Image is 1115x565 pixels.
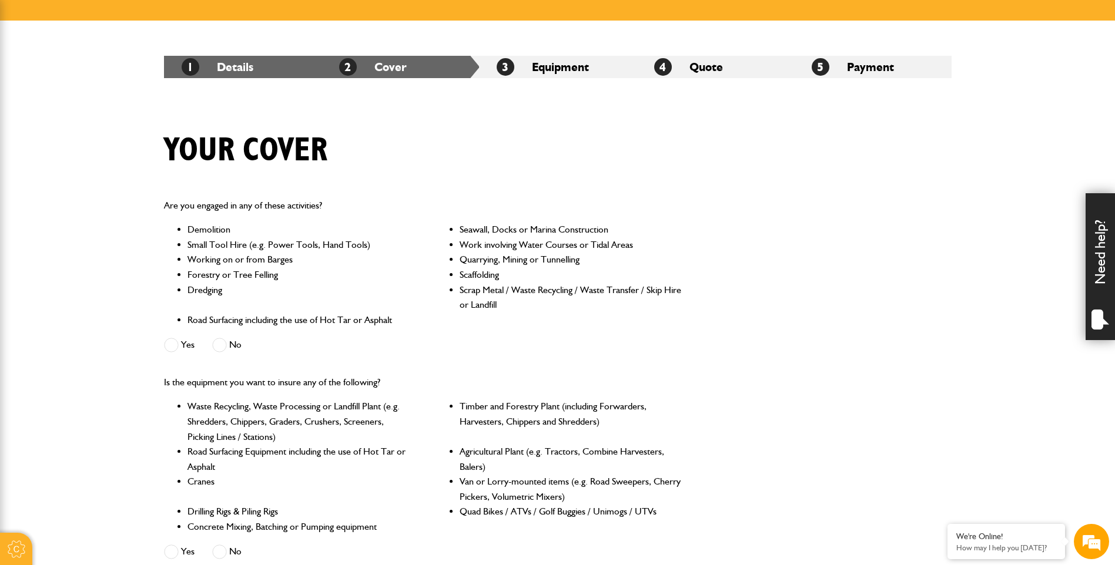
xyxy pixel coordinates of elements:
[654,58,672,76] span: 4
[187,222,410,237] li: Demolition
[460,444,682,474] li: Agricultural Plant (e.g. Tractors, Combine Harvesters, Balers)
[187,282,410,312] li: Dredging
[187,237,410,253] li: Small Tool Hire (e.g. Power Tools, Hand Tools)
[460,282,682,312] li: Scrap Metal / Waste Recycling / Waste Transfer / Skip Hire or Landfill
[182,58,199,76] span: 1
[460,474,682,504] li: Van or Lorry-mounted items (e.g. Road Sweepers, Cherry Pickers, Volumetric Mixers)
[497,58,514,76] span: 3
[460,504,682,519] li: Quad Bikes / ATVs / Golf Buggies / Unimogs / UTVs
[794,56,952,78] li: Payment
[956,532,1056,542] div: We're Online!
[164,544,195,559] label: Yes
[460,222,682,237] li: Seawall, Docks or Marina Construction
[637,56,794,78] li: Quote
[460,267,682,282] li: Scaffolding
[164,375,683,390] p: Is the equipment you want to insure any of the following?
[479,56,637,78] li: Equipment
[187,252,410,267] li: Working on or from Barges
[187,399,410,444] li: Waste Recycling, Waste Processing or Landfill Plant (e.g. Shredders, Chippers, Graders, Crushers,...
[460,399,682,444] li: Timber and Forestry Plant (including Forwarders, Harvesters, Chippers and Shredders)
[187,519,410,534] li: Concrete Mixing, Batching or Pumping equipment
[1086,193,1115,340] div: Need help?
[187,444,410,474] li: Road Surfacing Equipment including the use of Hot Tar or Asphalt
[164,198,683,213] p: Are you engaged in any of these activities?
[322,56,479,78] li: Cover
[187,312,410,328] li: Road Surfacing including the use of Hot Tar or Asphalt
[164,131,327,170] h1: Your cover
[187,504,410,519] li: Drilling Rigs & Piling Rigs
[164,338,195,352] label: Yes
[187,474,410,504] li: Cranes
[212,544,242,559] label: No
[460,252,682,267] li: Quarrying, Mining or Tunnelling
[339,58,357,76] span: 2
[460,237,682,253] li: Work involving Water Courses or Tidal Areas
[212,338,242,352] label: No
[956,543,1056,552] p: How may I help you today?
[812,58,829,76] span: 5
[187,267,410,282] li: Forestry or Tree Felling
[182,60,253,74] a: 1Details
